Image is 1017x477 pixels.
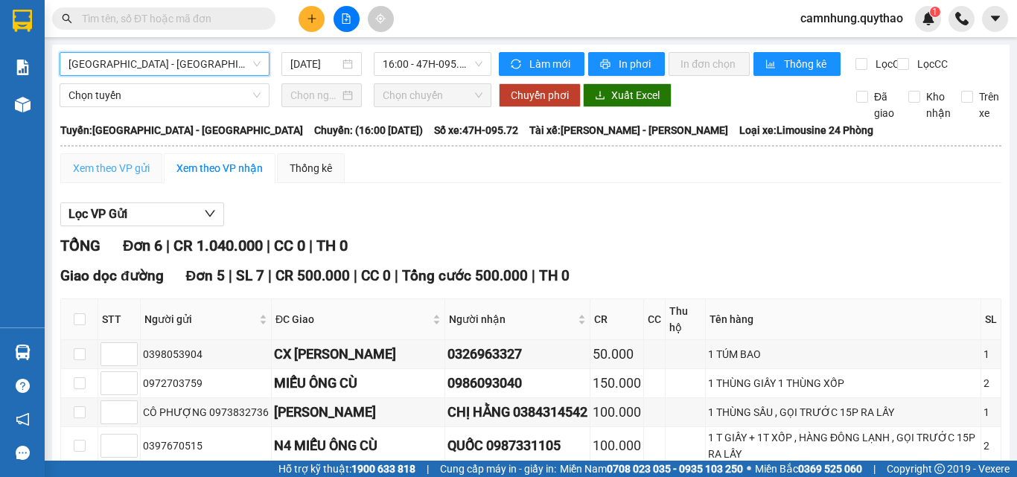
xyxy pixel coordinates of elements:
[708,346,978,362] div: 1 TÚM BAO
[708,429,978,462] div: 1 T GIẤY + 1T XỐP , HÀNG ĐÔNG LẠNH , GỌI TRƯỚC 15P RA LẤY
[920,89,957,121] span: Kho nhận
[62,13,72,24] span: search
[229,267,232,284] span: |
[595,90,605,102] span: download
[103,63,198,80] li: VP Xe Khách
[560,461,743,477] span: Miền Nam
[529,56,573,72] span: Làm mới
[973,89,1005,121] span: Trên xe
[274,402,442,423] div: [PERSON_NAME]
[539,267,570,284] span: TH 0
[868,89,900,121] span: Đã giao
[236,267,264,284] span: SL 7
[16,412,30,426] span: notification
[316,237,348,254] span: TH 0
[13,10,32,32] img: logo-vxr
[739,122,873,138] span: Loại xe: Limousine 24 Phòng
[583,83,672,107] button: downloadXuất Excel
[930,7,940,17] sup: 1
[798,463,862,475] strong: 0369 525 060
[529,122,728,138] span: Tài xế: [PERSON_NAME] - [PERSON_NAME]
[588,52,665,76] button: printerIn phơi
[278,461,415,477] span: Hỗ trợ kỹ thuật:
[706,299,981,340] th: Tên hàng
[176,160,263,176] div: Xem theo VP nhận
[275,311,430,327] span: ĐC Giao
[299,6,325,32] button: plus
[666,299,706,340] th: Thu hộ
[447,344,587,365] div: 0326963327
[166,237,170,254] span: |
[68,84,261,106] span: Chọn tuyến
[274,237,305,254] span: CC 0
[753,52,841,76] button: bar-chartThống kê
[870,56,908,72] span: Lọc CR
[7,7,216,36] li: Quý Thảo
[447,402,587,423] div: CHỊ HẰNG 0384314542
[375,13,386,24] span: aim
[989,12,1002,25] span: caret-down
[873,461,876,477] span: |
[123,237,162,254] span: Đơn 6
[354,267,357,284] span: |
[747,466,751,472] span: ⚪️
[932,7,937,17] span: 1
[334,6,360,32] button: file-add
[593,344,641,365] div: 50.000
[708,404,978,420] div: 1 THÙNG SẦU , GỌI TRƯỚC 15P RA LẤY
[73,160,150,176] div: Xem theo VP gửi
[143,404,269,420] div: CÔ PHƯỢNG 0973832736
[499,52,584,76] button: syncLàm mới
[290,56,339,72] input: 14/10/2025
[143,346,269,362] div: 0398053904
[590,299,644,340] th: CR
[983,346,998,362] div: 1
[383,84,482,106] span: Chọn chuyến
[788,9,915,28] span: camnhung.quythao
[144,311,256,327] span: Người gửi
[268,267,272,284] span: |
[7,99,18,109] span: environment
[447,373,587,394] div: 0986093040
[983,404,998,420] div: 1
[361,267,391,284] span: CC 0
[982,6,1008,32] button: caret-down
[60,267,164,284] span: Giao dọc đường
[983,438,998,454] div: 2
[290,160,332,176] div: Thống kê
[402,267,528,284] span: Tổng cước 500.000
[274,373,442,394] div: MIẾU ÔNG CÙ
[911,56,950,72] span: Lọc CC
[427,461,429,477] span: |
[532,267,535,284] span: |
[983,375,998,391] div: 2
[955,12,969,25] img: phone-icon
[669,52,750,76] button: In đơn chọn
[16,446,30,460] span: message
[600,59,613,71] span: printer
[981,299,1001,340] th: SL
[383,53,482,75] span: 16:00 - 47H-095.72
[368,6,394,32] button: aim
[593,373,641,394] div: 150.000
[934,464,945,474] span: copyright
[15,97,31,112] img: warehouse-icon
[274,344,442,365] div: CX [PERSON_NAME]
[341,13,351,24] span: file-add
[267,237,270,254] span: |
[173,237,263,254] span: CR 1.040.000
[82,10,258,27] input: Tìm tên, số ĐT hoặc mã đơn
[275,267,350,284] span: CR 500.000
[922,12,935,25] img: icon-new-feature
[511,59,523,71] span: sync
[307,13,317,24] span: plus
[204,208,216,220] span: down
[274,435,442,456] div: N4 MIẾU ÔNG CÙ
[143,438,269,454] div: 0397670515
[98,299,141,340] th: STT
[784,56,829,72] span: Thống kê
[755,461,862,477] span: Miền Bắc
[593,435,641,456] div: 100.000
[447,435,587,456] div: QUỐC 0987331105
[434,122,518,138] span: Số xe: 47H-095.72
